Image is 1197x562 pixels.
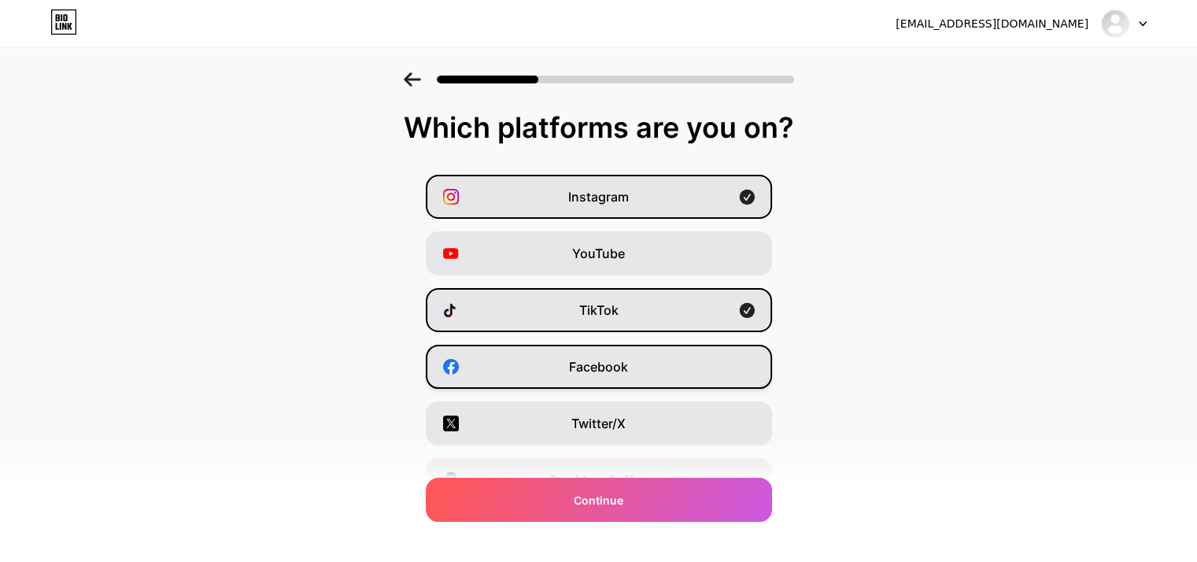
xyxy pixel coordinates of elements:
span: Instagram [568,187,629,206]
span: Buy Me a Coffee [549,471,648,490]
span: Facebook [569,357,628,376]
div: Which platforms are you on? [16,112,1181,143]
span: Twitter/X [571,414,626,433]
img: smutkiuisvezimas [1100,9,1130,39]
span: TikTok [579,301,619,320]
div: [EMAIL_ADDRESS][DOMAIN_NAME] [896,16,1088,32]
span: Snapchat [570,527,627,546]
span: Continue [574,492,623,508]
span: YouTube [572,244,625,263]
